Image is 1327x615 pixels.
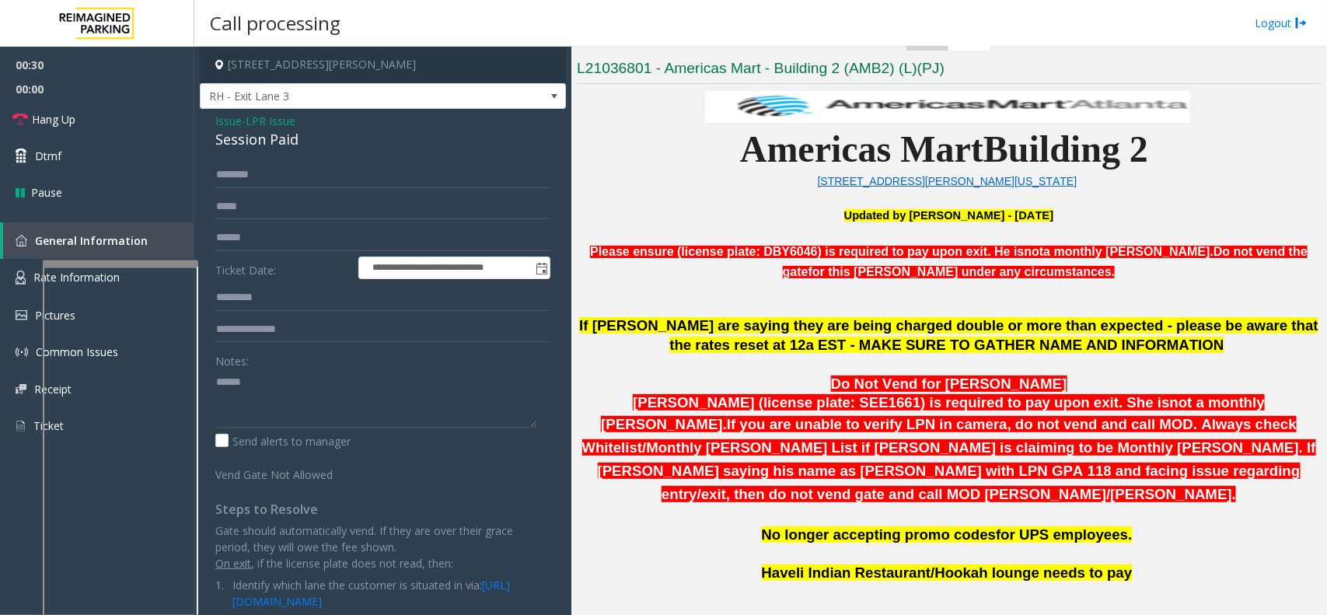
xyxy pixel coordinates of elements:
span: LPR Issue [246,113,295,129]
span: [PERSON_NAME] (license plate: SEE1661) is required to pay upon exit. She is [633,394,1169,411]
span: Toggle popup [533,257,550,279]
span: No longer accepting promo codes [762,526,997,543]
span: Do not vend the gate [783,245,1308,278]
div: Session Paid [215,129,550,150]
span: Hang Up [32,111,75,128]
span: Dtmf [35,148,61,164]
a: General Information [3,222,194,259]
label: Notes: [215,348,249,369]
span: for UPS employees. [996,526,1132,543]
h4: [STREET_ADDRESS][PERSON_NAME] [200,47,566,83]
span: Receipt [34,382,72,397]
span: If you are unable to verify LPN in camera, do not vend and call MOD. Always check Whitelist/Month... [582,416,1316,502]
h4: Steps to Resolve [215,502,550,517]
u: On exit [215,556,251,571]
span: Pause [31,184,62,201]
label: Send alerts to manager [215,433,351,449]
li: Identify which lane the customer is situated in via: [227,571,550,615]
span: Pictures [35,308,75,323]
img: 'icon' [16,346,28,358]
span: a monthly [PERSON_NAME]. [1044,245,1214,258]
span: - [242,114,295,128]
img: 'icon' [16,310,27,320]
span: Building 2 [983,128,1148,169]
label: Ticket Date: [211,257,354,280]
img: 'icon' [16,271,26,285]
span: If [PERSON_NAME] are saying they are being charged double or more than expected - please be aware... [579,317,1318,353]
span: General Information [35,233,148,248]
span: RH - Exit Lane 3 [201,84,492,109]
a: [STREET_ADDRESS][PERSON_NAME][US_STATE] [818,175,1077,187]
h3: L21036801 - Americas Mart - Building 2 (AMB2) (L)(PJ) [577,58,1321,84]
span: for this [PERSON_NAME] under any circumstances. [808,265,1116,278]
img: logout [1295,15,1308,31]
label: Vend Gate Not Allowed [211,461,354,483]
img: 'icon' [16,235,27,246]
p: Gate should automatically vend. If they are over their grace period, they will owe the fee shown. [215,522,550,555]
img: 'icon' [16,384,26,394]
span: Common Issues [36,344,118,359]
span: not a monthly [PERSON_NAME]. [601,394,1265,432]
p: , if the license plate does not read, then: [215,555,550,571]
img: 'icon' [16,419,26,433]
h3: Call processing [202,4,348,42]
span: Ticket [33,418,64,433]
span: not [1025,245,1044,258]
font: Updated by [PERSON_NAME] - [DATE] [844,209,1054,222]
a: [URL][DOMAIN_NAME] [232,578,510,609]
span: Issue [215,113,242,129]
span: Please ensure (license plate: DBY6046) is required to pay upon exit. He is [590,245,1024,258]
span: Americas Mart [740,128,983,169]
a: Logout [1255,15,1308,31]
span: Rate Information [33,270,120,285]
span: Haveli Indian Restaurant/Hookah lounge needs to pay [762,564,1133,581]
span: Do Not Vend for [PERSON_NAME] [831,376,1067,392]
